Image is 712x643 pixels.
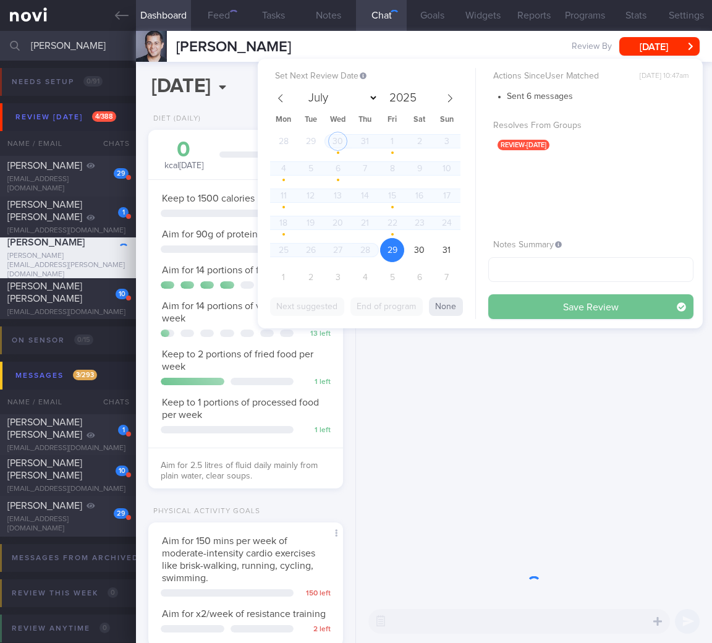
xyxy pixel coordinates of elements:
span: Review By [572,41,612,53]
span: 0 / 91 [83,76,103,87]
li: Sent 6 messages [507,88,693,103]
span: Aim for x2/week of resistance training [162,609,326,619]
span: [PERSON_NAME] [7,501,82,511]
span: Sat [406,116,433,124]
div: 29 [114,508,129,519]
span: Thu [352,116,379,124]
span: Aim for 150 mins per week of moderate-intensity cardio exercises like brisk-walking, running, cyc... [162,536,315,583]
span: Tue [297,116,324,124]
button: [DATE] [619,37,700,56]
span: [PERSON_NAME] [176,40,291,54]
span: Aim for 14 portions of vegetables per week [162,301,320,323]
div: Needs setup [9,74,106,90]
span: August 30, 2025 [407,238,431,262]
div: Review anytime [9,620,113,637]
div: [EMAIL_ADDRESS][DOMAIN_NAME] [7,175,129,194]
span: Sun [433,116,460,124]
div: 1 left [300,378,331,387]
span: September 1, 2025 [271,265,295,289]
span: September 7, 2025 [434,265,459,289]
div: 1 left [300,426,331,435]
span: September 6, 2025 [407,265,431,289]
div: Review this week [9,585,121,602]
div: [EMAIL_ADDRESS][DOMAIN_NAME] [7,515,129,534]
span: Keep to 1500 calories per day [162,194,289,203]
span: Mon [270,116,297,124]
input: Year [384,92,418,104]
div: Review [DATE] [12,109,119,126]
span: 0 / 15 [74,334,93,345]
div: Chats [87,390,136,414]
span: [PERSON_NAME] [PERSON_NAME] [7,281,82,304]
span: September 5, 2025 [380,265,404,289]
span: 3 / 293 [73,370,97,380]
div: [EMAIL_ADDRESS][DOMAIN_NAME] [7,485,129,494]
span: [PERSON_NAME] [7,161,82,171]
div: 2 left [300,625,331,634]
span: August 29, 2025 [380,238,404,262]
label: Set Next Review Date [275,71,470,82]
span: [PERSON_NAME] [PERSON_NAME] [7,417,82,440]
span: Aim for 2.5 litres of fluid daily mainly from plain water, clear soups. [161,461,318,481]
span: review-[DATE] [498,140,549,150]
div: 1 [118,207,129,218]
span: Notes Summary [493,241,562,249]
div: 13 left [300,330,331,339]
div: Physical Activity Goals [148,507,260,516]
span: Aim for 90g of protein per day [162,229,292,239]
button: Save Review [488,294,693,319]
div: 10 [116,289,129,299]
div: [EMAIL_ADDRESS][DOMAIN_NAME] [7,308,129,317]
span: 4 / 388 [92,111,116,122]
div: 10 [116,466,129,476]
span: September 4, 2025 [353,265,377,289]
button: None [429,297,463,316]
label: Resolves From Groups [493,121,689,132]
span: September 2, 2025 [299,265,323,289]
label: Actions Since User Matched [493,71,689,82]
div: Diet (Daily) [148,114,201,124]
span: August 31, 2025 [434,238,459,262]
div: 0 [161,139,207,161]
span: September 3, 2025 [326,265,350,289]
div: [EMAIL_ADDRESS][DOMAIN_NAME] [7,226,129,236]
span: [PERSON_NAME] [7,237,85,247]
div: Messages [12,367,100,384]
div: On sensor [9,332,96,349]
div: 1 [118,425,129,435]
div: Chats [87,131,136,156]
span: [PERSON_NAME] [PERSON_NAME] [7,458,82,480]
div: Messages from Archived [9,550,169,566]
select: Month [303,88,378,108]
span: 0 [100,623,110,633]
div: [PERSON_NAME][EMAIL_ADDRESS][PERSON_NAME][DOMAIN_NAME] [7,252,129,279]
span: [DATE] 10:47am [640,72,689,81]
div: 29 [114,168,129,179]
span: [PERSON_NAME] [PERSON_NAME] [7,200,82,222]
span: Keep to 2 portions of fried food per week [162,349,313,372]
span: Wed [324,116,352,124]
span: Aim for 14 portions of fruits per week [162,265,320,275]
div: [EMAIL_ADDRESS][DOMAIN_NAME] [7,444,129,453]
div: 150 left [300,589,331,598]
span: Fri [379,116,406,124]
div: kcal [DATE] [161,139,207,172]
span: 0 [108,587,118,598]
span: Keep to 1 portions of processed food per week [162,398,319,420]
